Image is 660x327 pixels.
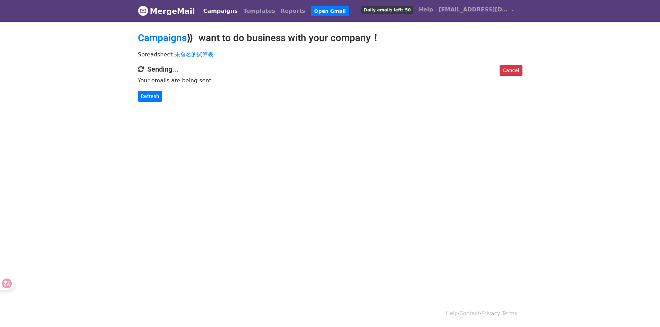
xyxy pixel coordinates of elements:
[138,91,162,102] a: Refresh
[446,310,458,317] a: Help
[201,4,240,18] a: Campaigns
[278,4,308,18] a: Reports
[138,77,522,84] p: Your emails are being sent.
[138,51,522,58] p: Spreadsheet:
[361,6,413,14] span: Daily emails left: 50
[459,310,479,317] a: Contact
[138,4,195,18] a: MergeMail
[481,310,500,317] a: Privacy
[138,65,522,73] h4: Sending...
[502,310,517,317] a: Terms
[311,6,349,16] a: Open Gmail
[625,294,660,327] iframe: Chat Widget
[436,3,517,19] a: [EMAIL_ADDRESS][DOMAIN_NAME]
[138,32,187,44] a: Campaigns
[138,6,148,16] img: MergeMail logo
[359,3,416,17] a: Daily emails left: 50
[175,51,213,58] a: 未命名的試算表
[500,65,522,76] a: Cancel
[240,4,278,18] a: Templates
[416,3,436,17] a: Help
[439,6,508,14] span: [EMAIL_ADDRESS][DOMAIN_NAME]
[138,32,522,44] h2: ⟫ want to do business with your company！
